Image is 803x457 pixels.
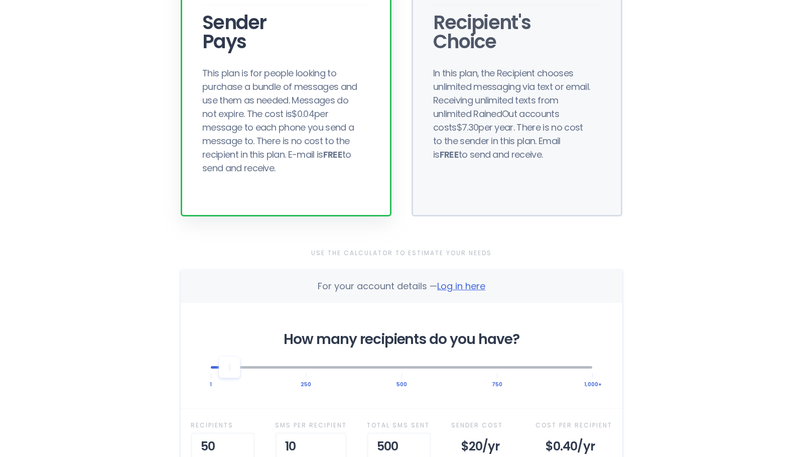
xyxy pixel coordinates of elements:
span: Log in here [437,280,485,292]
div: Total SMS Sent [367,419,431,432]
div: In this plan, the Recipient chooses unlimited messaging via text or email. Receiving unlimited te... [433,66,594,161]
div: Recipient s [191,419,255,432]
div: For your account details — [318,280,485,293]
div: How many recipients do you have? [211,333,592,346]
div: SMS per Recipient [275,419,347,432]
div: Use the Calculator to Estimate Your Needs [181,247,622,260]
div: Sender Cost [451,419,515,432]
div: Cost Per Recipient [536,419,612,432]
div: Recipient's Choice [433,13,601,51]
div: Sender Pays [202,13,370,51]
b: FREE [440,148,459,161]
div: This plan is for people looking to purchase a bundle of messages and use them as needed. Messages... [202,66,363,175]
b: FREE [323,148,342,161]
